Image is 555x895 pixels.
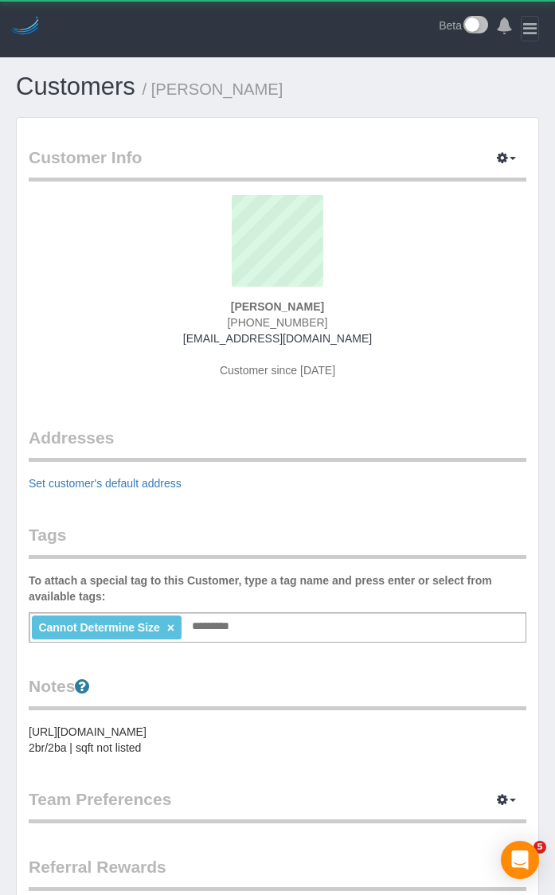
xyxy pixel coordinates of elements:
small: / [PERSON_NAME] [143,80,283,98]
legend: Referral Rewards [29,855,526,891]
legend: Notes [29,674,526,710]
img: New interface [462,16,488,37]
label: To attach a special tag to this Customer, type a tag name and press enter or select from availabl... [29,573,526,604]
a: Beta [439,16,488,37]
img: Automaid Logo [10,16,41,38]
a: × [167,621,174,635]
legend: Customer Info [29,146,526,182]
legend: Tags [29,523,526,559]
pre: [URL][DOMAIN_NAME] 2br/2ba | sqft not listed [29,724,526,756]
span: Cannot Determine Size [38,621,159,634]
span: [PHONE_NUMBER] [227,316,327,329]
span: 5 [534,841,546,854]
legend: Team Preferences [29,788,526,823]
legend: Addresses [29,426,526,462]
div: Open Intercom Messenger [501,841,539,879]
a: Customers [16,72,135,100]
strong: [PERSON_NAME] [231,300,324,313]
a: [EMAIL_ADDRESS][DOMAIN_NAME] [183,332,372,345]
span: Customer since [DATE] [220,364,335,377]
a: Set customer's default address [29,477,182,490]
